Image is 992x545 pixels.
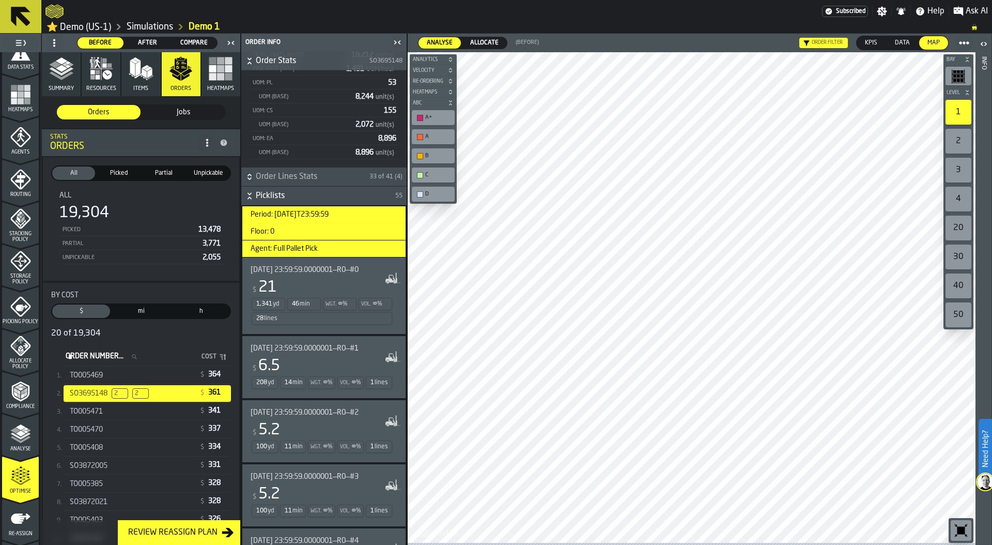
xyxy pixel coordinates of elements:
[410,146,457,165] div: button-toolbar-undefined
[943,54,973,65] button: button-
[256,171,367,183] span: Order Lines Stats
[208,443,223,450] span: 334
[171,37,218,49] label: button-switch-multi-Compare
[943,243,973,271] div: button-toolbar-undefined
[268,379,274,386] span: yd
[268,443,274,450] span: yd
[411,68,445,73] span: Velocity
[892,6,910,17] label: button-toggle-Notifications
[356,379,361,386] span: %
[414,170,453,180] div: C
[919,36,948,50] div: thumb
[285,443,292,450] div: 11
[208,371,223,378] span: 364
[250,145,398,159] div: StatList-item-UOM (Base)
[200,444,204,451] span: $
[252,376,278,389] div: Distance
[241,34,407,52] header: Order Info
[253,429,256,436] span: $
[252,108,380,114] div: UOM: CS
[251,344,359,353] span: [DATE] 23:59:59.0000001—R0—#1
[352,379,355,386] div: ∞
[112,388,128,399] span: Partial Lines
[856,36,886,50] label: button-switch-multi-KPIs
[919,36,949,50] label: button-switch-multi-Map
[857,36,886,50] div: thumb
[425,172,452,178] div: C
[203,240,221,247] span: 3,771
[2,36,39,50] label: button-toggle-Toggle Full Menu
[174,307,228,316] span: h
[280,376,306,389] div: Duration
[189,21,220,33] a: link-to-/wh/i/103622fe-4b04-4da1-b95f-2619b9c959cc/simulations/3dda85b6-1544-4f01-98fd-f9644980bb95
[59,191,223,200] div: Title
[414,112,453,123] div: A+
[410,87,457,97] button: button-
[2,371,39,413] li: menu Compliance
[425,191,452,198] div: D
[410,185,457,204] div: button-toolbar-undefined
[377,300,382,308] span: %
[78,37,123,49] div: thumb
[410,108,457,127] div: button-toolbar-undefined
[2,244,39,285] li: menu Storage Policy
[54,307,108,316] span: $
[242,258,406,334] div: stat-2024-11-22 23:59:59.0000001—R0—#0
[208,389,223,396] span: 361
[70,389,107,398] span: SO3695148
[112,305,170,318] div: thumb
[258,278,277,297] div: 21
[127,21,173,33] a: link-to-/wh/i/103622fe-4b04-4da1-b95f-2619b9c959cc
[2,117,39,158] li: menu Agents
[51,183,231,272] div: stat-All
[241,31,407,168] div: stat-Unit Stats
[410,54,457,65] button: button-
[258,122,351,128] div: UOM (Base)
[361,301,371,307] label: Vol.
[2,32,39,73] li: menu Data Stats
[943,300,973,329] div: button-toolbar-undefined
[2,286,39,328] li: menu Picking Policy
[200,462,204,469] span: $
[203,254,221,261] span: 2,055
[64,493,231,511] div: StatList-item-[object Object]
[51,291,231,299] div: Title
[251,266,359,274] span: [DATE] 23:59:59.0000001—R0—#0
[376,94,394,100] span: unit(s)
[186,165,231,181] label: button-switch-multi-Unpickable (2,055)
[200,498,204,505] span: $
[323,379,327,386] div: ∞
[256,443,267,450] div: 100
[256,190,393,202] span: Picklists
[64,402,231,420] div: StatList-item-[object Object]
[51,327,231,340] div: 20 of 19,304
[390,36,405,49] label: button-toggle-Close me
[251,344,393,353] div: Title
[200,480,204,487] span: $
[253,286,256,294] span: $
[251,266,393,274] div: Title
[59,222,223,236] div: StatList-item-Picked
[141,104,226,120] label: button-switch-multi-Jobs
[280,441,306,453] div: Duration
[943,214,973,243] div: button-toolbar-undefined
[111,304,171,319] label: button-switch-multi-Distance
[370,443,374,450] div: 1
[285,379,292,386] div: 14
[414,189,453,200] div: D
[366,441,392,453] div: Line Speed 0.15 l/hour
[292,443,303,450] span: min
[172,305,230,318] div: thumb
[946,245,971,269] div: 30
[340,380,350,386] label: Vol.
[242,464,406,526] div: stat-2024-11-22 23:59:59.0000001—R0—#3
[70,498,107,506] span: SO3872021
[256,315,263,322] div: 28
[256,300,272,308] div: 1,341
[308,441,335,453] div: Agent Weight Cap. N/A / Picklist Weight. 506 lb (∞%)
[250,131,398,145] div: StatList-item-UOM: EA
[264,315,277,322] span: lines
[70,371,103,380] span: TO005469
[378,135,396,142] span: 8,896
[70,407,103,416] span: TO005471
